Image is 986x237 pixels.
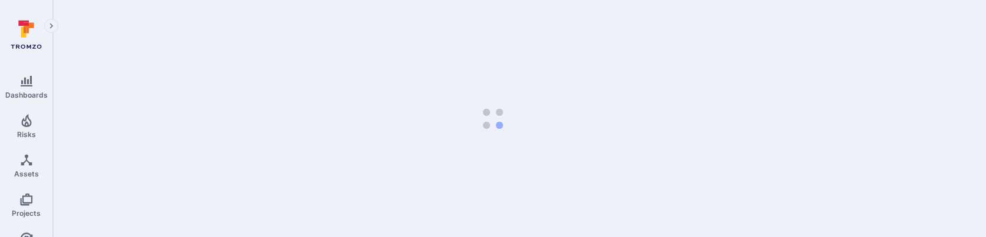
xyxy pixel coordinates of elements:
button: Expand navigation menu [44,19,58,33]
span: Risks [17,130,36,139]
i: Expand navigation menu [47,21,55,31]
span: Projects [12,209,41,218]
span: Dashboards [5,91,48,99]
span: Assets [14,169,39,178]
